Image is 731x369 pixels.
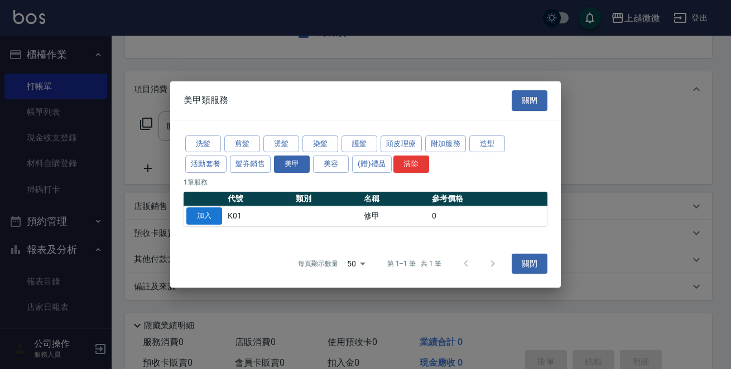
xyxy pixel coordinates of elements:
[225,192,293,206] th: 代號
[343,249,369,279] div: 50
[184,177,547,187] p: 1 筆服務
[298,259,338,269] p: 每頁顯示數量
[185,156,227,173] button: 活動套餐
[230,156,271,173] button: 髮券銷售
[512,90,547,111] button: 關閉
[184,95,228,106] span: 美甲類服務
[387,259,441,269] p: 第 1–1 筆 共 1 筆
[361,206,429,226] td: 修甲
[342,135,377,153] button: 護髮
[274,156,310,173] button: 美甲
[352,156,392,173] button: (贈)禮品
[381,135,422,153] button: 頭皮理療
[225,206,293,226] td: K01
[429,192,547,206] th: 參考價格
[512,254,547,274] button: 關閉
[302,135,338,153] button: 染髮
[361,192,429,206] th: 名稱
[224,135,260,153] button: 剪髮
[293,192,361,206] th: 類別
[263,135,299,153] button: 燙髮
[186,207,222,225] button: 加入
[425,135,467,153] button: 附加服務
[393,156,429,173] button: 清除
[313,156,349,173] button: 美容
[469,135,505,153] button: 造型
[185,135,221,153] button: 洗髮
[429,206,547,226] td: 0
